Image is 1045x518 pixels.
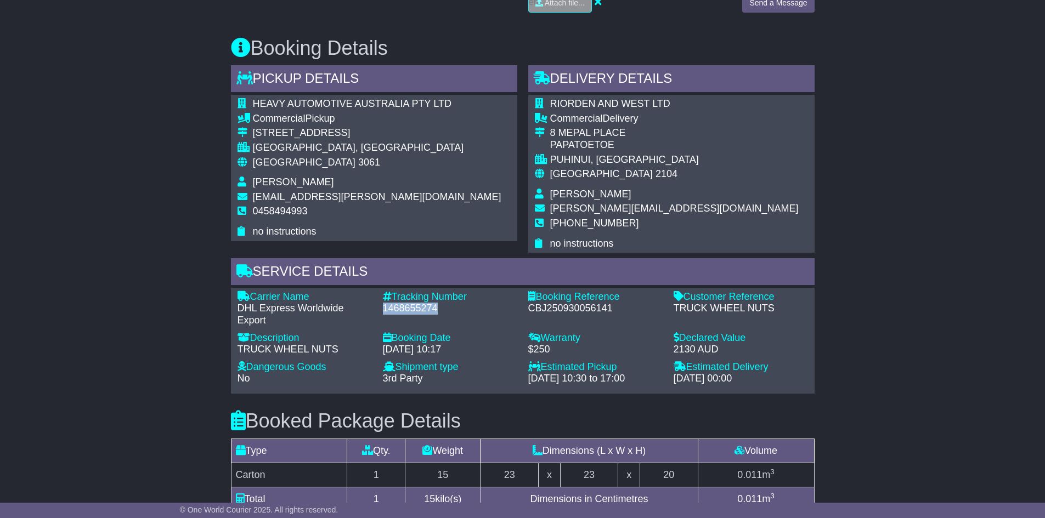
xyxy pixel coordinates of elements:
[674,332,808,344] div: Declared Value
[528,344,663,356] div: $250
[550,113,603,124] span: Commercial
[424,493,435,504] span: 15
[231,37,815,59] h3: Booking Details
[238,361,372,373] div: Dangerous Goods
[550,139,799,151] div: PAPATOETOE
[238,373,250,384] span: No
[674,344,808,356] div: 2130 AUD
[528,303,663,315] div: CBJ250930056141
[674,361,808,373] div: Estimated Delivery
[550,218,639,229] span: [PHONE_NUMBER]
[550,154,799,166] div: PUHINUI, [GEOGRAPHIC_DATA]
[550,238,614,249] span: no instructions
[481,439,698,463] td: Dimensions (L x W x H)
[231,65,517,95] div: Pickup Details
[674,291,808,303] div: Customer Reference
[528,291,663,303] div: Booking Reference
[238,332,372,344] div: Description
[481,463,539,487] td: 23
[238,344,372,356] div: TRUCK WHEEL NUTS
[550,127,799,139] div: 8 MEPAL PLACE
[550,98,670,109] span: RIORDEN AND WEST LTD
[770,492,775,500] sup: 3
[770,468,775,476] sup: 3
[383,303,517,315] div: 1468655274
[550,113,799,125] div: Delivery
[231,439,347,463] td: Type
[253,157,355,168] span: [GEOGRAPHIC_DATA]
[618,463,640,487] td: x
[405,463,481,487] td: 15
[550,203,799,214] span: [PERSON_NAME][EMAIL_ADDRESS][DOMAIN_NAME]
[383,291,517,303] div: Tracking Number
[231,487,347,511] td: Total
[405,439,481,463] td: Weight
[180,505,338,514] span: © One World Courier 2025. All rights reserved.
[674,303,808,315] div: TRUCK WHEEL NUTS
[528,65,815,95] div: Delivery Details
[238,303,372,326] div: DHL Express Worldwide Export
[698,487,814,511] td: m
[560,463,618,487] td: 23
[656,168,677,179] span: 2104
[253,226,317,237] span: no instructions
[253,206,308,217] span: 0458494993
[405,487,481,511] td: kilo(s)
[253,177,334,187] span: [PERSON_NAME]
[238,291,372,303] div: Carrier Name
[231,410,815,432] h3: Booked Package Details
[383,332,517,344] div: Booking Date
[231,258,815,288] div: Service Details
[550,189,631,200] span: [PERSON_NAME]
[347,439,405,463] td: Qty.
[253,113,306,124] span: Commercial
[383,344,517,356] div: [DATE] 10:17
[347,463,405,487] td: 1
[347,487,405,511] td: 1
[358,157,380,168] span: 3061
[253,98,451,109] span: HEAVY AUTOMOTIVE AUSTRALIA PTY LTD
[539,463,560,487] td: x
[640,463,698,487] td: 20
[528,332,663,344] div: Warranty
[550,168,653,179] span: [GEOGRAPHIC_DATA]
[383,361,517,373] div: Shipment type
[737,493,762,504] span: 0.011
[674,373,808,385] div: [DATE] 00:00
[481,487,698,511] td: Dimensions in Centimetres
[383,373,423,384] span: 3rd Party
[698,439,814,463] td: Volume
[253,142,501,154] div: [GEOGRAPHIC_DATA], [GEOGRAPHIC_DATA]
[253,113,501,125] div: Pickup
[528,361,663,373] div: Estimated Pickup
[528,373,663,385] div: [DATE] 10:30 to 17:00
[698,463,814,487] td: m
[253,127,501,139] div: [STREET_ADDRESS]
[737,469,762,480] span: 0.011
[231,463,347,487] td: Carton
[253,191,501,202] span: [EMAIL_ADDRESS][PERSON_NAME][DOMAIN_NAME]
